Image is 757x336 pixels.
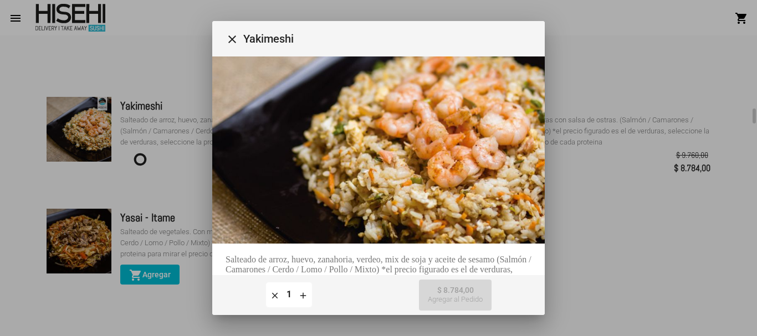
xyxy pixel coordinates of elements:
[428,286,483,304] span: $ 8.784,00
[226,255,531,285] div: Salteado de arroz, huevo, zanahoria, verdeo, mix de soja y aceite de sesamo (Salmón / Camarones /...
[270,290,280,300] mat-icon: clear
[221,28,243,50] button: Cerrar
[212,56,545,244] img: 2699fb53-3993-48a7-afb3-adc6b9322855.jpg
[428,295,483,304] span: Agregar al Pedido
[298,290,308,300] mat-icon: add
[419,280,492,311] button: $ 8.784,00Agregar al Pedido
[243,30,536,48] span: Yakimeshi
[226,33,239,46] mat-icon: Cerrar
